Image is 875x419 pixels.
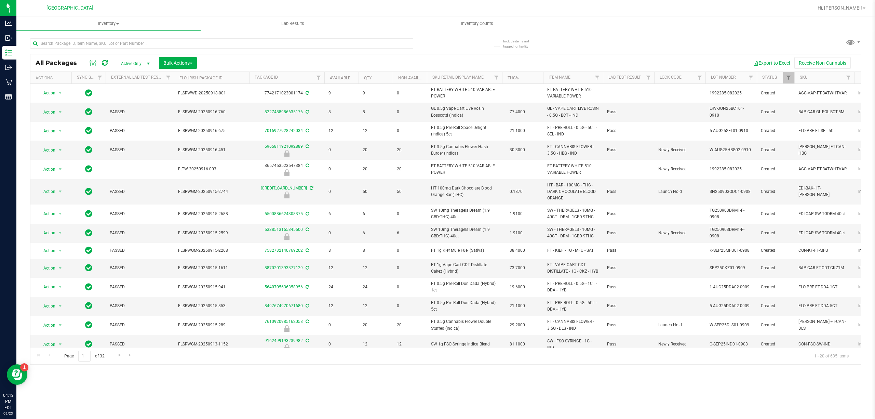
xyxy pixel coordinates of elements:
[328,265,354,271] span: 12
[364,76,372,80] a: Qty
[363,211,389,217] span: 6
[178,322,245,328] span: FLSRWGM-20250915-289
[397,166,423,172] span: 20
[607,247,650,254] span: Pass
[85,301,92,311] span: In Sync
[397,211,423,217] span: 0
[798,247,850,254] span: CON-KF-FT-MFU
[798,128,850,134] span: FLO-PRE-FT-SEL.5CT
[85,228,92,238] span: In Sync
[397,188,423,195] span: 50
[363,147,389,153] span: 20
[798,230,850,236] span: EDI-CAP-SW-TGDRM.40ct
[85,339,92,349] span: In Sync
[547,280,599,293] span: FT - PRE-ROLL - 0.5G - 1CT - DDA - HYB
[261,186,307,191] a: [CREDIT_CARD_NUMBER]
[431,300,498,313] span: FT 0.5g Pre-Roll Don Dada (Hybrid) 5ct
[397,303,423,309] span: 0
[77,75,103,80] a: Sync Status
[265,227,303,232] a: 5338513165345500
[761,322,790,328] span: Created
[363,247,389,254] span: 8
[398,76,429,80] a: Non-Available
[115,351,124,360] a: Go to the next page
[798,318,850,331] span: [PERSON_NAME]-FT-CAN-DLS
[745,72,757,83] a: Filter
[5,64,12,71] inline-svg: Outbound
[37,263,56,273] span: Action
[163,60,192,66] span: Bulk Actions
[37,209,56,219] span: Action
[506,339,528,349] span: 81.1000
[110,341,170,348] span: PASSED
[607,230,650,236] span: Pass
[328,284,354,290] span: 24
[547,105,599,118] span: GL - VAPE CART LIVE ROSIN - 0.5G - BCT - IND
[85,88,92,98] span: In Sync
[328,90,354,96] span: 9
[56,340,65,349] span: select
[265,338,303,343] a: 9162499193239982
[761,166,790,172] span: Created
[248,90,325,96] div: 7742171023001174
[506,145,528,155] span: 30.3000
[110,303,170,309] span: PASSED
[178,247,245,254] span: FLSRWGM-20250915-2268
[710,265,753,271] span: SEP25CKZ01-0909
[37,145,56,155] span: Action
[710,207,753,220] span: TG250903DRM1-F-0908
[798,109,850,115] span: BAP-CAR-GL-ROL-BCT.5M
[328,211,354,217] span: 6
[110,247,170,254] span: PASSED
[761,247,790,254] span: Created
[506,228,526,238] span: 1.9100
[5,49,12,56] inline-svg: Inventory
[431,226,498,239] span: SW 10mg Theragels Dream (1:9 CBD:THC) 40ct
[56,246,65,256] span: select
[547,318,599,331] span: FT - CANNABIS FLOWER - 3.5G - DLS - IND
[328,303,354,309] span: 12
[272,21,313,27] span: Lab Results
[37,246,56,256] span: Action
[85,164,92,174] span: In Sync
[761,284,790,290] span: Created
[7,364,27,385] iframe: Resource center
[431,87,498,100] span: FT BATTERY WHITE 510 VARIABLE POWER
[761,147,790,153] span: Created
[607,188,650,195] span: Pass
[85,263,92,273] span: In Sync
[397,147,423,153] span: 20
[397,109,423,115] span: 0
[658,147,701,153] span: Newly Received
[85,320,92,330] span: In Sync
[37,320,56,330] span: Action
[452,21,502,27] span: Inventory Counts
[328,322,354,328] span: 0
[178,147,245,153] span: FLSRWGM-20250916-451
[431,262,498,275] span: FT 1g Vape Cart CDT Distillate Cakez (Hybrid)
[431,105,498,118] span: GL 0.5g Vape Cart Live Rosin Bosscotti (Indica)
[397,284,423,290] span: 0
[643,72,654,83] a: Filter
[397,128,423,134] span: 0
[178,211,245,217] span: FLSRWGM-20250915-2688
[503,39,537,49] span: Include items not tagged for facility
[431,185,498,198] span: HT 100mg Dark Chocolate Blood Orange Bar (THC)
[85,246,92,255] span: In Sync
[178,109,245,115] span: FLSRWGM-20250916-760
[506,263,528,273] span: 73.7000
[431,125,498,138] span: FT 0.5g Pre-Roll Space Delight (Indica) 5ct
[607,211,650,217] span: Pass
[363,265,389,271] span: 12
[5,20,12,27] inline-svg: Analytics
[798,144,850,157] span: [PERSON_NAME]-FT-CAN-HBG
[710,105,753,118] span: LRV-JUN25BCT01-0910
[178,188,245,195] span: FLSRWGM-20250915-2744
[248,162,325,176] div: 8657453523547384
[265,285,303,289] a: 5640705636358956
[178,265,245,271] span: FLSRWGM-20250915-1611
[363,303,389,309] span: 12
[798,211,850,217] span: EDI-CAP-SW-TGDRM.40ct
[305,163,309,168] span: Sync from Compliance System
[16,16,201,31] a: Inventory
